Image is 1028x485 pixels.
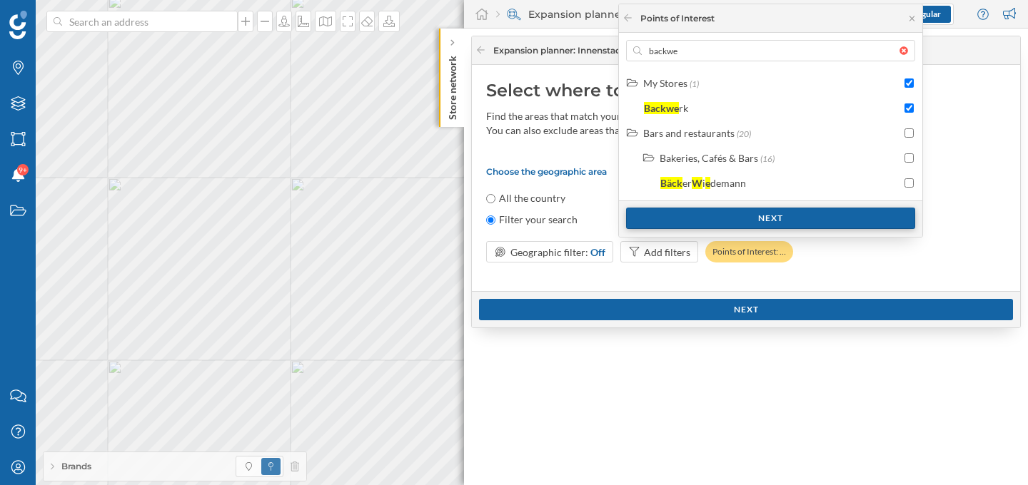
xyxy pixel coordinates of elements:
[496,7,638,21] div: Expansion planner
[660,177,682,189] div: Bäck
[499,191,565,205] label: All the country
[644,245,690,260] div: Add filters
[660,152,758,164] div: Bakeries, Cafés & Bars
[493,44,766,57] span: Expansion planner
[486,166,1006,177] p: Choose the geographic area
[507,7,521,21] img: search-areas.svg
[679,102,688,114] div: rk
[640,12,715,25] div: Points of Interest
[644,102,679,114] div: Backwe
[692,177,702,189] div: W
[710,177,746,189] div: demann
[510,246,588,258] span: Geographic filter:
[760,153,775,164] span: (16)
[499,213,578,227] label: Filter your search
[702,177,705,189] div: i
[912,9,941,19] span: Regular
[590,245,605,260] div: Off
[30,10,81,23] span: Support
[690,78,699,89] span: (1)
[643,127,735,139] div: Bars and restaurants
[573,45,766,56] span: : Innenstadt [GEOGRAPHIC_DATA] (baseline)
[486,79,1006,102] div: Select where to find your areas of interest
[737,128,751,139] span: (20)
[9,11,27,39] img: Geoblink Logo
[445,50,460,120] p: Store network
[61,460,91,473] span: Brands
[643,77,687,89] div: My Stores
[705,177,710,189] div: e
[705,241,793,262] div: Points of Interest: …
[682,177,692,189] div: er
[19,163,27,177] span: 9+
[486,109,857,138] div: Find the areas that match your success criteria within your preferred geography. You can also exc...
